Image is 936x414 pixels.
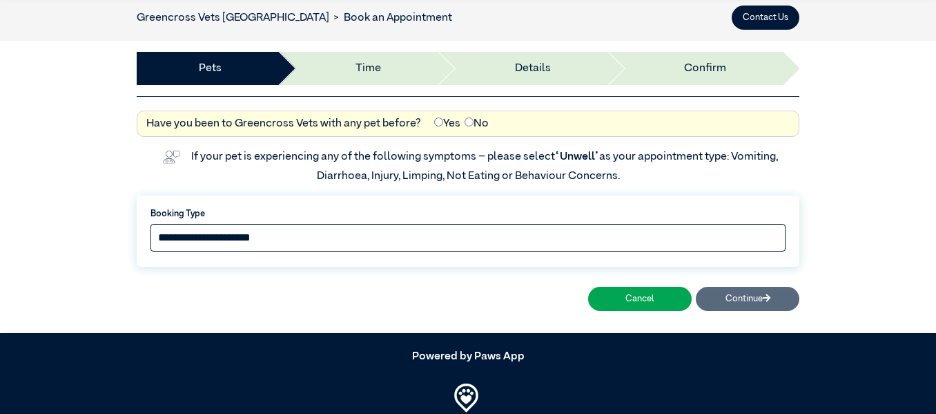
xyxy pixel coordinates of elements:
[588,287,692,311] button: Cancel
[329,10,452,26] li: Book an Appointment
[434,115,460,132] label: Yes
[465,117,474,126] input: No
[137,12,329,23] a: Greencross Vets [GEOGRAPHIC_DATA]
[150,207,786,220] label: Booking Type
[199,60,222,77] a: Pets
[434,117,443,126] input: Yes
[555,151,599,162] span: “Unwell”
[158,146,184,168] img: vet
[146,115,421,132] label: Have you been to Greencross Vets with any pet before?
[137,350,799,364] h5: Powered by Paws App
[465,115,489,132] label: No
[191,151,780,182] label: If your pet is experiencing any of the following symptoms – please select as your appointment typ...
[732,6,799,30] button: Contact Us
[137,10,452,26] nav: breadcrumb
